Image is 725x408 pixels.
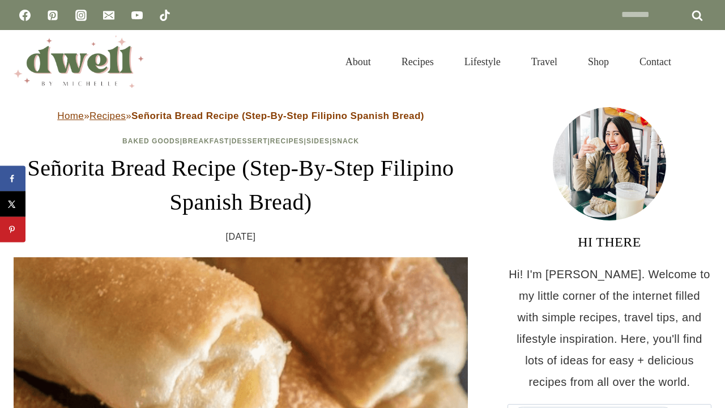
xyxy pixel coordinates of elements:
a: Baked Goods [122,137,180,145]
a: YouTube [126,4,148,27]
span: » » [57,110,424,121]
a: Recipes [89,110,126,121]
a: Breakfast [182,137,229,145]
a: Pinterest [41,4,64,27]
a: Shop [573,42,624,82]
a: Recipes [270,137,304,145]
a: Home [57,110,84,121]
a: Sides [306,137,330,145]
a: Facebook [14,4,36,27]
a: Travel [516,42,573,82]
button: View Search Form [692,52,711,71]
a: Snack [332,137,359,145]
time: [DATE] [226,228,256,245]
a: Instagram [70,4,92,27]
a: Recipes [386,42,449,82]
h1: Señorita Bread Recipe (Step-By-Step Filipino Spanish Bread) [14,151,468,219]
a: TikTok [153,4,176,27]
a: Email [97,4,120,27]
span: | | | | | [122,137,359,145]
a: About [330,42,386,82]
a: Dessert [232,137,268,145]
p: Hi! I'm [PERSON_NAME]. Welcome to my little corner of the internet filled with simple recipes, tr... [507,263,711,393]
strong: Señorita Bread Recipe (Step-By-Step Filipino Spanish Bread) [131,110,424,121]
a: Contact [624,42,686,82]
h3: HI THERE [507,232,711,252]
img: DWELL by michelle [14,36,144,88]
nav: Primary Navigation [330,42,686,82]
a: Lifestyle [449,42,516,82]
